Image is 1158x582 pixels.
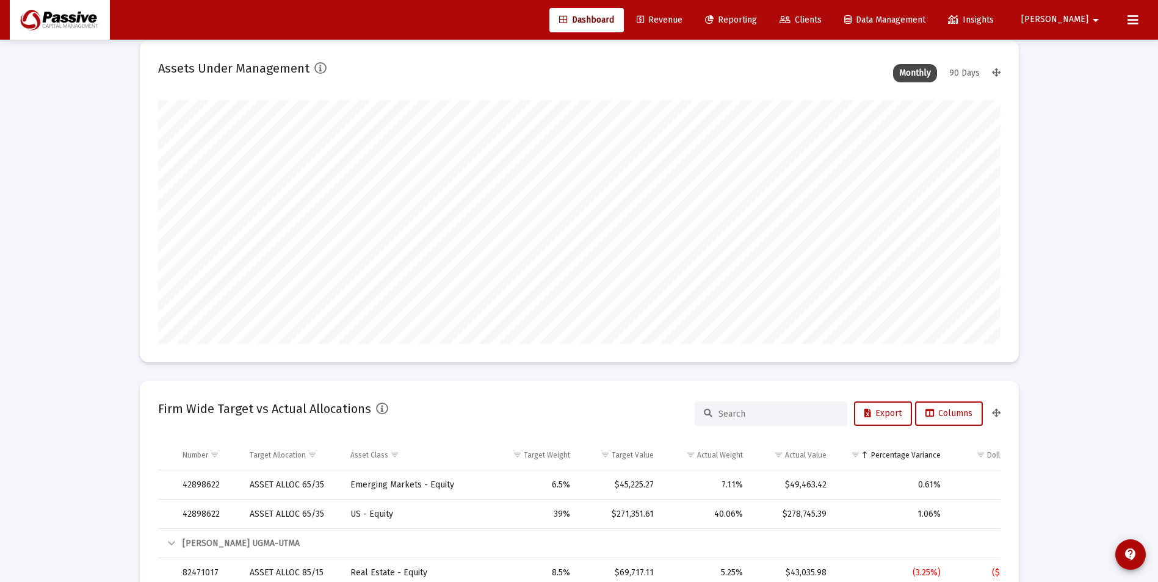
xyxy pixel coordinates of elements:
div: 6.5% [494,479,570,491]
div: Percentage Variance [871,450,941,460]
span: Dashboard [559,15,614,25]
div: 5.25% [666,567,743,579]
td: 42898622 [176,470,244,500]
td: Column Percentage Variance [833,440,946,470]
a: Dashboard [549,8,624,32]
img: Dashboard [19,8,101,32]
div: Actual Value [785,450,827,460]
div: [PERSON_NAME] UGMA-UTMA [183,537,1038,550]
div: Number [183,450,208,460]
td: ASSET ALLOC 65/35 [244,470,345,500]
span: Show filter options for column 'Asset Class' [390,450,399,459]
a: Data Management [834,8,935,32]
a: Insights [938,8,1004,32]
div: 40.06% [666,508,743,520]
span: Show filter options for column 'Dollar Variance' [976,450,985,459]
td: 42898622 [176,500,244,529]
div: Target Value [612,450,654,460]
div: 8.5% [494,567,570,579]
span: [PERSON_NAME] [1021,15,1088,25]
span: Reporting [705,15,757,25]
td: ASSET ALLOC 65/35 [244,500,345,529]
span: Show filter options for column 'Number' [210,450,219,459]
span: Columns [925,408,972,419]
a: Reporting [695,8,767,32]
div: Asset Class [350,450,388,460]
input: Search [718,409,838,419]
span: Show filter options for column 'Target Allocation' [308,450,317,459]
div: Target Weight [524,450,570,460]
td: Column Dollar Variance [947,440,1044,470]
button: Export [854,401,912,426]
span: Show filter options for column 'Target Weight' [513,450,522,459]
td: Column Number [176,440,244,470]
div: $278,745.39 [755,508,827,520]
div: $45,225.27 [582,479,654,491]
span: Export [864,408,902,419]
span: Show filter options for column 'Actual Weight' [686,450,695,459]
span: Show filter options for column 'Percentage Variance' [851,450,860,459]
td: Column Target Weight [488,440,576,470]
span: Show filter options for column 'Actual Value' [774,450,783,459]
td: Column Target Allocation [244,440,345,470]
td: Column Asset Class [344,440,488,470]
div: Target Allocation [250,450,306,460]
div: $7,393.78 [953,508,1038,520]
div: Monthly [893,64,937,82]
td: Collapse [158,529,176,558]
div: 1.06% [839,508,940,520]
div: $43,035.98 [755,567,827,579]
td: Emerging Markets - Equity [344,470,488,500]
mat-icon: arrow_drop_down [1088,8,1103,32]
td: Column Actual Weight [660,440,749,470]
div: $69,717.11 [582,567,654,579]
div: $49,463.42 [755,479,827,491]
div: $271,351.61 [582,508,654,520]
div: (3.25%) [839,567,940,579]
span: Show filter options for column 'Target Value' [601,450,610,459]
h2: Firm Wide Target vs Actual Allocations [158,399,371,419]
h2: Assets Under Management [158,59,309,78]
span: Data Management [844,15,925,25]
span: Revenue [637,15,682,25]
span: Insights [948,15,994,25]
td: Column Target Value [576,440,660,470]
div: $4,238.15 [953,479,1038,491]
a: Revenue [627,8,692,32]
div: Actual Weight [697,450,743,460]
td: Column Actual Value [749,440,833,470]
div: 7.11% [666,479,743,491]
div: ($26,681.13) [953,567,1038,579]
div: 39% [494,508,570,520]
a: Clients [770,8,831,32]
button: [PERSON_NAME] [1007,7,1118,32]
td: US - Equity [344,500,488,529]
button: Columns [915,401,983,426]
span: Clients [780,15,822,25]
div: 90 Days [943,64,986,82]
div: 0.61% [839,479,940,491]
mat-icon: contact_support [1123,547,1138,562]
